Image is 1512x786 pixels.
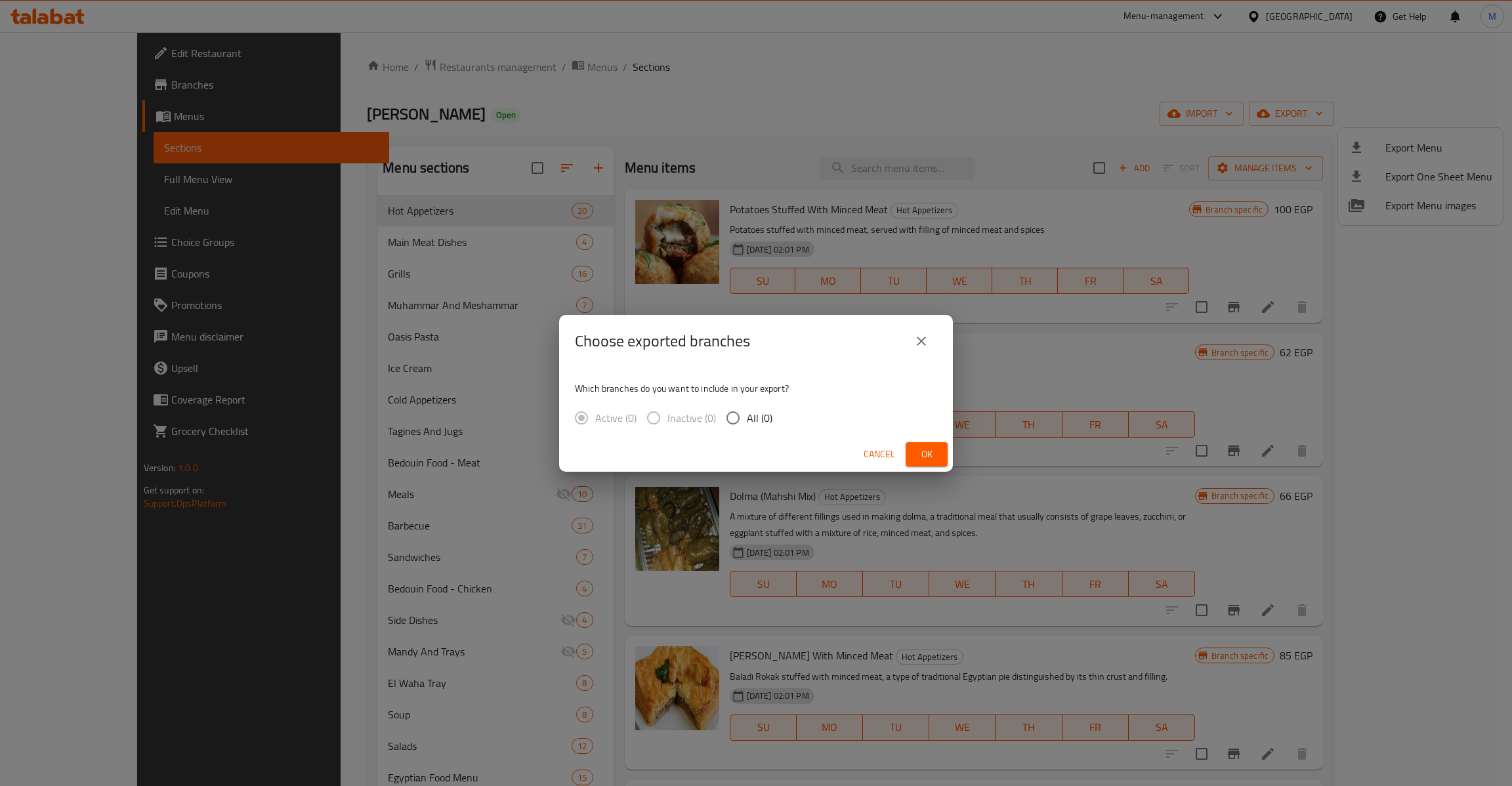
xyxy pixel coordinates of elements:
[575,382,937,395] p: Which branches do you want to include in your export?
[858,442,900,466] button: Cancel
[906,325,937,357] button: close
[916,446,937,463] span: Ok
[595,410,637,426] span: Active (0)
[864,446,895,463] span: Cancel
[747,410,772,426] span: All (0)
[667,410,716,426] span: Inactive (0)
[575,331,750,352] h2: Choose exported branches
[906,442,948,466] button: Ok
